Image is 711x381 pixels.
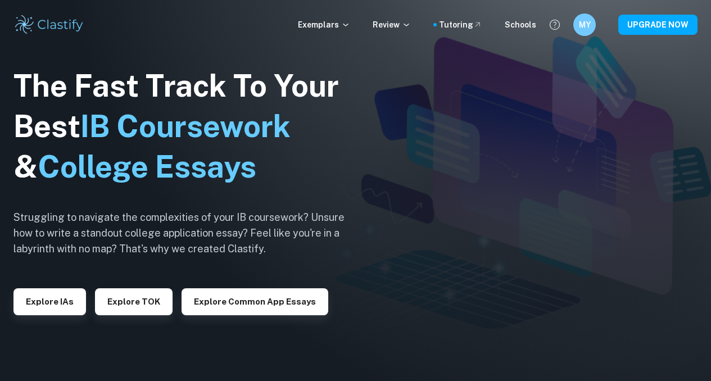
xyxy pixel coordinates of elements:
[13,66,362,187] h1: The Fast Track To Your Best &
[13,13,85,36] img: Clastify logo
[95,288,173,315] button: Explore TOK
[439,19,482,31] a: Tutoring
[578,19,591,31] h6: MY
[182,288,328,315] button: Explore Common App essays
[298,19,350,31] p: Exemplars
[13,296,86,306] a: Explore IAs
[13,210,362,257] h6: Struggling to navigate the complexities of your IB coursework? Unsure how to write a standout col...
[573,13,596,36] button: MY
[505,19,536,31] a: Schools
[182,296,328,306] a: Explore Common App essays
[38,149,256,184] span: College Essays
[80,108,291,144] span: IB Coursework
[618,15,698,35] button: UPGRADE NOW
[373,19,411,31] p: Review
[545,15,564,34] button: Help and Feedback
[13,288,86,315] button: Explore IAs
[95,296,173,306] a: Explore TOK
